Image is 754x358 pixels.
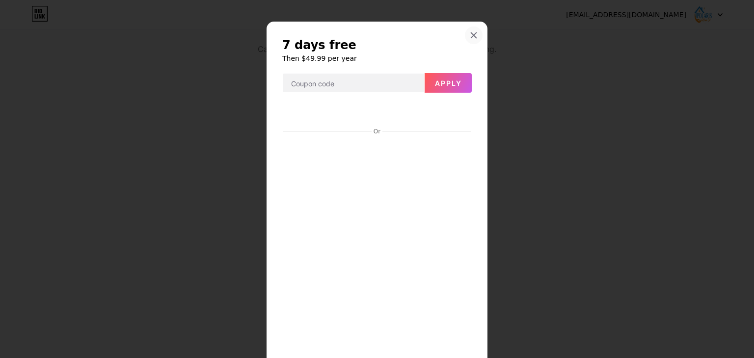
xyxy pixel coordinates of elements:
iframe: Secure payment input frame [281,136,473,351]
span: 7 days free [282,37,356,53]
span: Apply [435,79,462,87]
iframe: Secure payment button frame [283,101,471,125]
div: Or [372,128,382,135]
button: Apply [425,73,472,93]
input: Coupon code [283,74,424,93]
h6: Then $49.99 per year [282,53,472,63]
